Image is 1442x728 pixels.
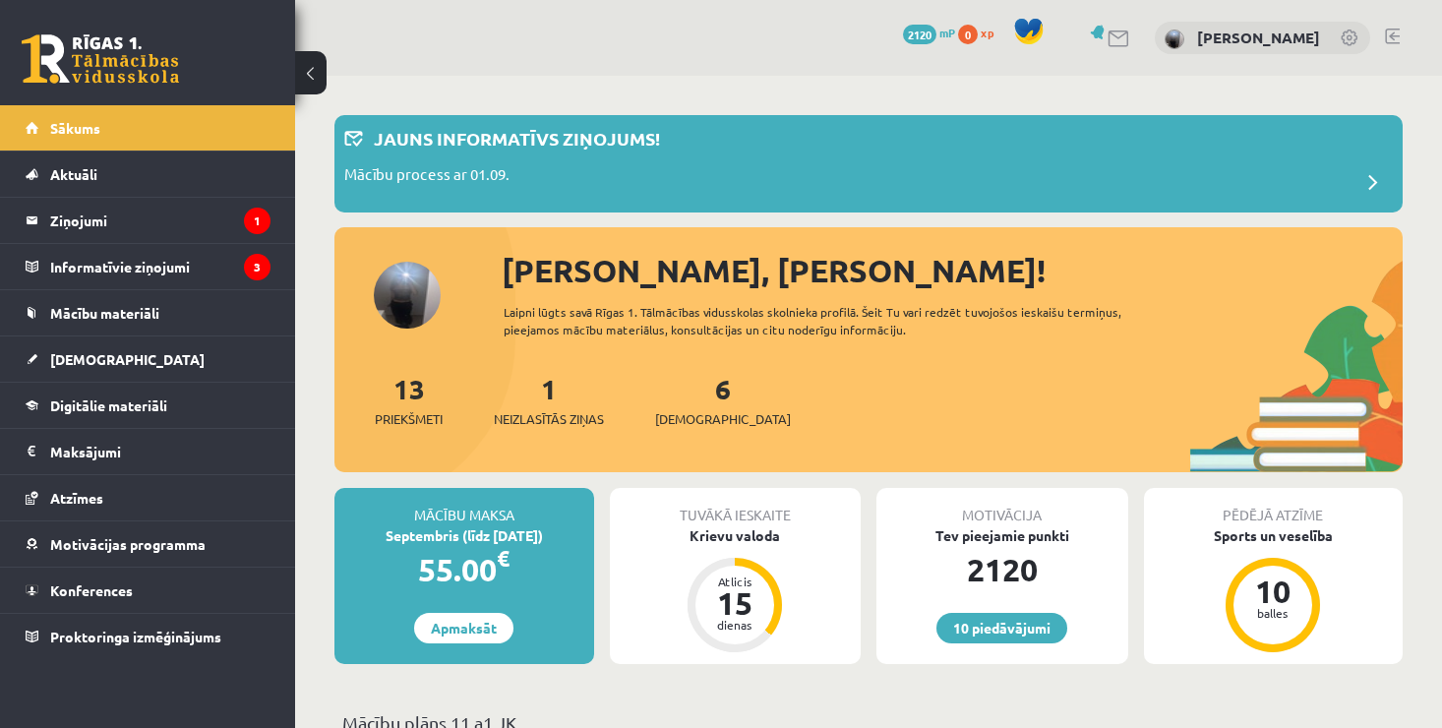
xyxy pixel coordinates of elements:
span: mP [939,25,955,40]
div: Atlicis [705,576,764,587]
div: Tuvākā ieskaite [610,488,862,525]
a: [PERSON_NAME] [1197,28,1320,47]
a: Digitālie materiāli [26,383,270,428]
div: Mācību maksa [334,488,594,525]
img: Viktorija Jeļizarova [1165,30,1184,49]
a: Motivācijas programma [26,521,270,567]
a: Rīgas 1. Tālmācības vidusskola [22,34,179,84]
span: [DEMOGRAPHIC_DATA] [655,409,791,429]
a: 10 piedāvājumi [936,613,1067,643]
span: Proktoringa izmēģinājums [50,628,221,645]
span: Priekšmeti [375,409,443,429]
a: Konferences [26,568,270,613]
a: 2120 mP [903,25,955,40]
div: [PERSON_NAME], [PERSON_NAME]! [502,247,1403,294]
a: Sākums [26,105,270,151]
a: 13Priekšmeti [375,371,443,429]
i: 1 [244,208,270,234]
div: Septembris (līdz [DATE]) [334,525,594,546]
a: Atzīmes [26,475,270,520]
span: Aktuāli [50,165,97,183]
p: Jauns informatīvs ziņojums! [374,125,660,152]
i: 3 [244,254,270,280]
span: xp [981,25,993,40]
a: 1Neizlasītās ziņas [494,371,604,429]
a: 6[DEMOGRAPHIC_DATA] [655,371,791,429]
span: Neizlasītās ziņas [494,409,604,429]
a: Mācību materiāli [26,290,270,335]
div: Laipni lūgts savā Rīgas 1. Tālmācības vidusskolas skolnieka profilā. Šeit Tu vari redzēt tuvojošo... [504,303,1145,338]
a: Aktuāli [26,152,270,197]
div: dienas [705,619,764,631]
div: Krievu valoda [610,525,862,546]
legend: Informatīvie ziņojumi [50,244,270,289]
span: 0 [958,25,978,44]
a: Informatīvie ziņojumi3 [26,244,270,289]
div: 10 [1243,576,1302,607]
div: 2120 [876,546,1128,593]
a: 0 xp [958,25,1003,40]
span: [DEMOGRAPHIC_DATA] [50,350,205,368]
span: € [497,544,510,573]
legend: Maksājumi [50,429,270,474]
div: 15 [705,587,764,619]
a: Krievu valoda Atlicis 15 dienas [610,525,862,655]
span: Mācību materiāli [50,304,159,322]
span: Digitālie materiāli [50,396,167,414]
a: Apmaksāt [414,613,513,643]
div: Motivācija [876,488,1128,525]
a: Sports un veselība 10 balles [1144,525,1404,655]
div: 55.00 [334,546,594,593]
a: Maksājumi [26,429,270,474]
span: Motivācijas programma [50,535,206,553]
span: Atzīmes [50,489,103,507]
a: Jauns informatīvs ziņojums! Mācību process ar 01.09. [344,125,1393,203]
legend: Ziņojumi [50,198,270,243]
a: Ziņojumi1 [26,198,270,243]
a: [DEMOGRAPHIC_DATA] [26,336,270,382]
span: 2120 [903,25,936,44]
span: Sākums [50,119,100,137]
div: Tev pieejamie punkti [876,525,1128,546]
div: Pēdējā atzīme [1144,488,1404,525]
span: Konferences [50,581,133,599]
div: balles [1243,607,1302,619]
p: Mācību process ar 01.09. [344,163,510,191]
a: Proktoringa izmēģinājums [26,614,270,659]
div: Sports un veselība [1144,525,1404,546]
